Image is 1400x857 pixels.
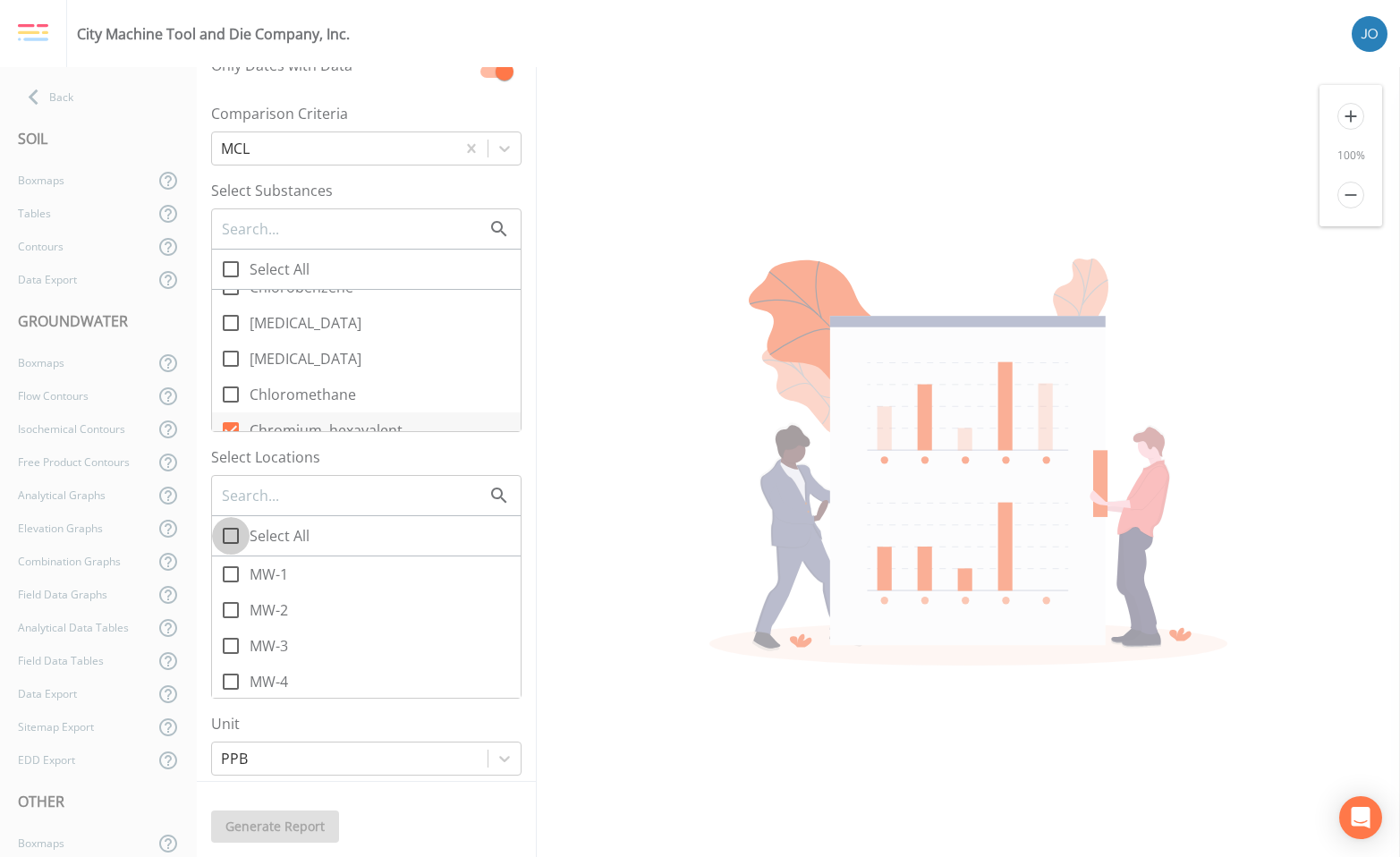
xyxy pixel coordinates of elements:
[211,180,522,201] label: Select Substances
[220,484,488,507] input: Search...
[250,671,288,692] span: MW-4
[211,713,522,734] label: Unit
[211,103,522,124] label: Comparison Criteria
[250,348,361,369] span: [MEDICAL_DATA]
[250,525,310,547] span: Select All
[250,599,288,621] span: MW-2
[1319,148,1382,164] div: 100 %
[250,312,361,334] span: [MEDICAL_DATA]
[250,384,356,405] span: Chloromethane
[250,259,310,280] span: Select All
[250,635,288,657] span: MW-3
[211,446,522,468] label: Select Locations
[250,420,403,441] span: Chromium, hexavalent
[1352,16,1387,52] img: eb8b2c35ded0d5aca28d215f14656a61
[220,217,488,241] input: Search...
[211,55,470,81] label: Only Dates with Data
[1339,796,1382,839] div: Open Intercom Messenger
[709,259,1227,666] img: undraw_report_building_chart-e1PV7-8T.svg
[18,23,48,43] img: logo
[1337,103,1364,130] i: add
[250,564,288,585] span: MW-1
[1337,182,1364,208] i: remove
[77,23,350,45] div: City Machine Tool and Die Company, Inc.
